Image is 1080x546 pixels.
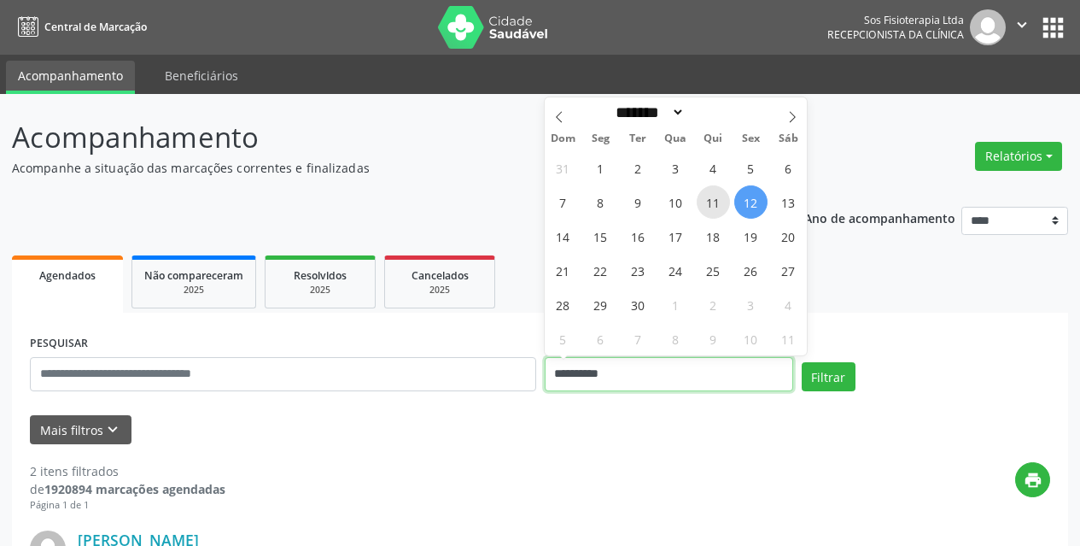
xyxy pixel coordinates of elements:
[772,151,805,185] span: Setembro 6, 2025
[1024,471,1042,490] i: print
[622,288,655,321] span: Setembro 30, 2025
[1013,15,1031,34] i: 
[30,480,225,498] div: de
[659,185,692,219] span: Setembro 10, 2025
[144,284,243,296] div: 2025
[153,61,250,91] a: Beneficiários
[685,103,741,121] input: Year
[827,13,964,27] div: Sos Fisioterapia Ltda
[12,116,751,159] p: Acompanhamento
[772,220,805,253] span: Setembro 20, 2025
[584,185,617,219] span: Setembro 8, 2025
[622,254,655,287] span: Setembro 23, 2025
[103,420,122,439] i: keyboard_arrow_down
[734,220,768,253] span: Setembro 19, 2025
[1038,13,1068,43] button: apps
[734,288,768,321] span: Outubro 3, 2025
[619,133,657,144] span: Ter
[734,254,768,287] span: Setembro 26, 2025
[659,151,692,185] span: Setembro 3, 2025
[584,322,617,355] span: Outubro 6, 2025
[772,254,805,287] span: Setembro 27, 2025
[546,220,580,253] span: Setembro 14, 2025
[772,185,805,219] span: Setembro 13, 2025
[697,254,730,287] span: Setembro 25, 2025
[697,288,730,321] span: Outubro 2, 2025
[546,185,580,219] span: Setembro 7, 2025
[659,254,692,287] span: Setembro 24, 2025
[659,220,692,253] span: Setembro 17, 2025
[546,322,580,355] span: Outubro 5, 2025
[622,185,655,219] span: Setembro 9, 2025
[622,220,655,253] span: Setembro 16, 2025
[584,220,617,253] span: Setembro 15, 2025
[610,103,686,121] select: Month
[12,159,751,177] p: Acompanhe a situação das marcações correntes e finalizadas
[546,151,580,185] span: Agosto 31, 2025
[694,133,732,144] span: Qui
[30,415,131,445] button: Mais filtroskeyboard_arrow_down
[697,322,730,355] span: Outubro 9, 2025
[412,268,469,283] span: Cancelados
[697,185,730,219] span: Setembro 11, 2025
[734,151,768,185] span: Setembro 5, 2025
[659,322,692,355] span: Outubro 8, 2025
[12,13,147,41] a: Central de Marcação
[769,133,807,144] span: Sáb
[804,207,955,228] p: Ano de acompanhamento
[294,268,347,283] span: Resolvidos
[827,27,964,42] span: Recepcionista da clínica
[772,322,805,355] span: Outubro 11, 2025
[584,288,617,321] span: Setembro 29, 2025
[546,254,580,287] span: Setembro 21, 2025
[546,288,580,321] span: Setembro 28, 2025
[1006,9,1038,45] button: 
[697,220,730,253] span: Setembro 18, 2025
[734,322,768,355] span: Outubro 10, 2025
[802,362,855,391] button: Filtrar
[732,133,769,144] span: Sex
[581,133,619,144] span: Seg
[30,462,225,480] div: 2 itens filtrados
[6,61,135,94] a: Acompanhamento
[30,331,88,357] label: PESQUISAR
[44,481,225,497] strong: 1920894 marcações agendadas
[657,133,694,144] span: Qua
[30,498,225,513] div: Página 1 de 1
[397,284,482,296] div: 2025
[39,268,96,283] span: Agendados
[622,322,655,355] span: Outubro 7, 2025
[144,268,243,283] span: Não compareceram
[584,254,617,287] span: Setembro 22, 2025
[545,133,582,144] span: Dom
[584,151,617,185] span: Setembro 1, 2025
[970,9,1006,45] img: img
[734,185,768,219] span: Setembro 12, 2025
[659,288,692,321] span: Outubro 1, 2025
[44,20,147,34] span: Central de Marcação
[772,288,805,321] span: Outubro 4, 2025
[277,284,363,296] div: 2025
[1015,462,1050,497] button: print
[975,142,1062,171] button: Relatórios
[697,151,730,185] span: Setembro 4, 2025
[622,151,655,185] span: Setembro 2, 2025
